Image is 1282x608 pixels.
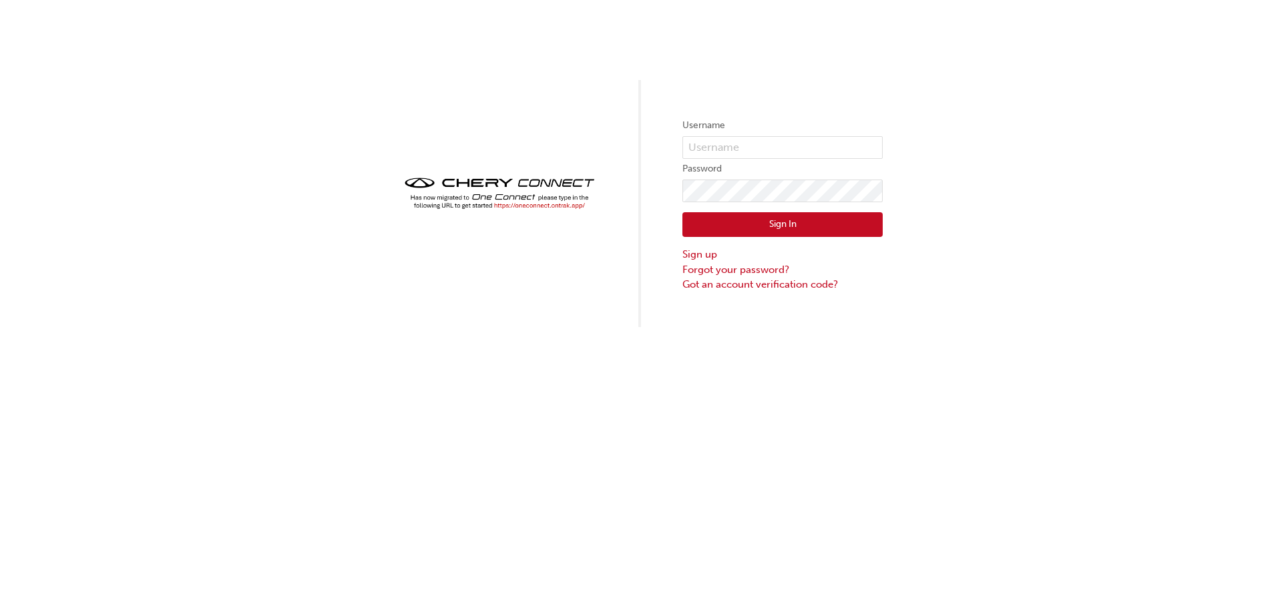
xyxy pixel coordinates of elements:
a: Forgot your password? [682,262,883,278]
a: Got an account verification code? [682,277,883,292]
img: cheryconnect [399,174,600,213]
a: Sign up [682,247,883,262]
button: Sign In [682,212,883,238]
label: Password [682,161,883,177]
input: Username [682,136,883,159]
label: Username [682,117,883,133]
